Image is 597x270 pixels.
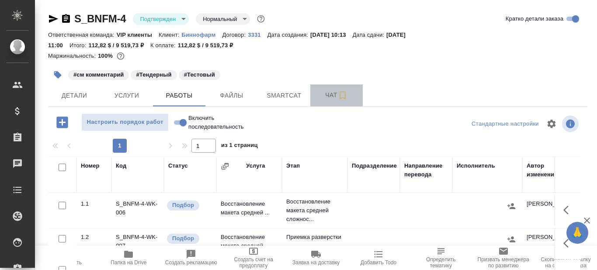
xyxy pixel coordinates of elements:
span: Посмотреть информацию [562,116,580,132]
div: Услуга [246,161,265,170]
div: Подтвержден [196,13,250,25]
span: Настроить порядок работ [86,117,164,127]
p: VIP клиенты [117,32,159,38]
p: [DATE] 10:13 [310,32,353,38]
span: Тестовый [178,70,221,78]
button: Определить тематику [410,245,472,270]
button: Доп статусы указывают на важность/срочность заказа [255,13,267,25]
button: Скопировать ссылку для ЯМессенджера [48,14,59,24]
p: Дата создания: [267,32,310,38]
div: Код [116,161,126,170]
td: [PERSON_NAME] [522,228,575,259]
button: Заявка на доставку [285,245,347,270]
button: Назначить [505,200,518,213]
p: #Тендерный [136,70,171,79]
button: Здесь прячутся важные кнопки [558,200,579,221]
p: 112,82 $ / 9 519,73 ₽ [88,42,150,49]
span: Добавить Todo [361,259,396,266]
span: Тендерный [130,70,177,78]
span: Создать рекламацию [165,259,217,266]
p: Клиент: [159,32,181,38]
p: К оплате: [150,42,178,49]
p: Дата сдачи: [353,32,386,38]
td: [PERSON_NAME] [522,195,575,226]
button: Создать счет на предоплату [222,245,285,270]
button: Папка на Drive [97,245,160,270]
p: Приемка разверстки [286,233,343,242]
span: Чат [316,90,358,101]
button: Добавить тэг [48,65,67,84]
span: Услуги [106,90,148,101]
p: Подбор [172,234,194,243]
button: Скопировать ссылку [61,14,71,24]
button: Настроить порядок работ [81,113,169,131]
span: Кратко детали заказа [506,14,563,23]
p: 100% [98,53,115,59]
div: Номер [81,161,100,170]
div: Можно подбирать исполнителей [166,233,212,245]
p: Маржинальность: [48,53,98,59]
p: Подбор [172,201,194,210]
span: Создать счет на предоплату [228,256,280,269]
p: Итого: [69,42,88,49]
div: Подтвержден [133,13,189,25]
div: 1.2 [81,233,107,242]
td: S_BNFM-4-WK-006 [111,195,164,226]
td: Восстановление макета средней ... [216,228,282,259]
button: Сгруппировать [221,162,229,171]
p: 112,82 $ / 9 519,73 ₽ [178,42,240,49]
td: S_BNFM-4-WK-007 [111,228,164,259]
div: split button [469,117,541,131]
button: Скопировать ссылку на оценку заказа [535,245,597,270]
button: Добавить работу [50,113,74,131]
span: Файлы [211,90,253,101]
span: Smartcat [263,90,305,101]
td: Восстановление макета средней ... [216,195,282,226]
p: Восстановление макета средней сложнос... [286,197,343,224]
span: Заявка на доставку [292,259,340,266]
a: S_BNFM-4 [74,13,126,25]
div: Этап [286,161,300,170]
div: 1.1 [81,200,107,208]
button: Здесь прячутся важные кнопки [558,233,579,254]
a: Биннофарм [181,31,222,38]
span: из 1 страниц [221,140,258,153]
span: Детали [53,90,95,101]
span: Настроить таблицу [541,113,562,134]
span: Включить последовательность [188,114,244,131]
span: 🙏 [570,224,585,242]
div: Направление перевода [404,161,448,179]
button: Добавить Todo [347,245,410,270]
div: Подразделение [352,161,397,170]
span: Работы [158,90,200,101]
div: Исполнитель [457,161,495,170]
button: Призвать менеджера по развитию [472,245,535,270]
span: см комментарий [67,70,130,78]
span: Призвать менеджера по развитию [477,256,529,269]
svg: Подписаться [337,90,348,101]
button: 🙏 [566,222,588,244]
button: 0.00 RUB; [115,50,126,62]
a: 3331 [248,31,267,38]
span: Скопировать ссылку на оценку заказа [540,256,592,269]
button: Создать рекламацию [160,245,222,270]
span: Определить тематику [415,256,467,269]
span: Папка на Drive [111,259,146,266]
button: Назначить [505,233,518,246]
p: Ответственная команда: [48,32,117,38]
p: Договор: [222,32,248,38]
button: Подтвержден [137,15,178,23]
button: Пересчитать [35,245,97,270]
div: Статус [168,161,188,170]
div: Автор изменения [527,161,570,179]
p: #Тестовый [184,70,215,79]
button: Нормальный [200,15,239,23]
p: #см комментарий [73,70,124,79]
